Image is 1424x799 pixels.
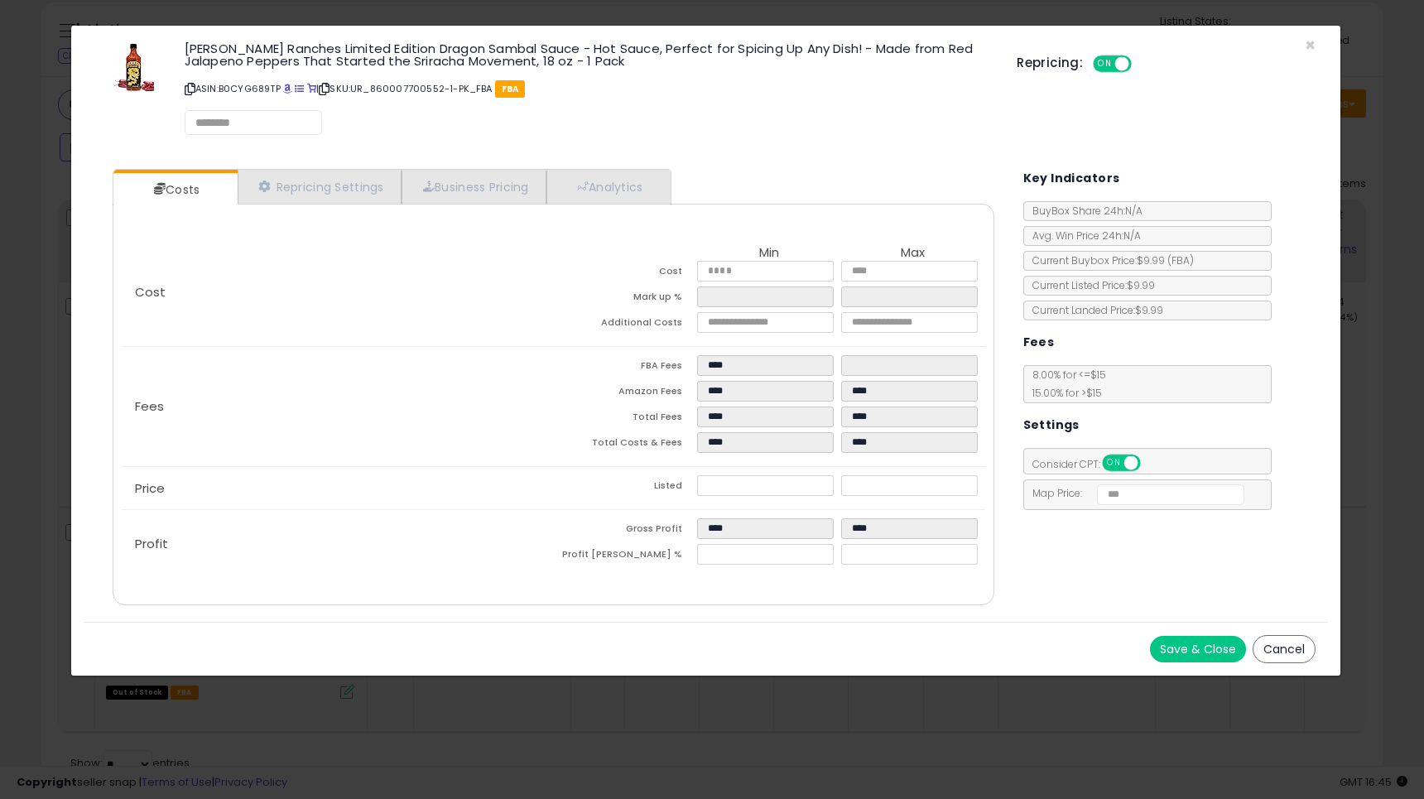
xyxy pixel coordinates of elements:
[1024,368,1106,400] span: 8.00 % for <= $15
[553,261,697,286] td: Cost
[1305,33,1316,57] span: ×
[553,286,697,312] td: Mark up %
[841,246,985,261] th: Max
[1017,56,1083,70] h5: Repricing:
[1129,57,1156,71] span: OFF
[114,42,154,92] img: 41ZmE3SkSUL._SL60_.jpg
[1024,204,1143,218] span: BuyBox Share 24h: N/A
[553,381,697,407] td: Amazon Fees
[238,170,402,204] a: Repricing Settings
[1024,486,1245,500] span: Map Price:
[1137,253,1194,267] span: $9.99
[553,407,697,432] td: Total Fees
[553,544,697,570] td: Profit [PERSON_NAME] %
[1138,456,1164,470] span: OFF
[1253,635,1316,663] button: Cancel
[402,170,546,204] a: Business Pricing
[1024,253,1194,267] span: Current Buybox Price:
[122,537,553,551] p: Profit
[697,246,841,261] th: Min
[122,286,553,299] p: Cost
[553,518,697,544] td: Gross Profit
[1024,457,1162,471] span: Consider CPT:
[553,432,697,458] td: Total Costs & Fees
[495,80,526,98] span: FBA
[283,82,292,95] a: BuyBox page
[1167,253,1194,267] span: ( FBA )
[553,355,697,381] td: FBA Fees
[1150,636,1246,662] button: Save & Close
[1024,386,1102,400] span: 15.00 % for > $15
[122,482,553,495] p: Price
[1023,168,1120,189] h5: Key Indicators
[113,173,236,206] a: Costs
[1023,332,1055,353] h5: Fees
[295,82,304,95] a: All offer listings
[1024,278,1155,292] span: Current Listed Price: $9.99
[1024,303,1163,317] span: Current Landed Price: $9.99
[1023,415,1080,436] h5: Settings
[185,42,992,67] h3: [PERSON_NAME] Ranches Limited Edition Dragon Sambal Sauce - Hot Sauce, Perfect for Spicing Up Any...
[553,475,697,501] td: Listed
[1104,456,1124,470] span: ON
[1024,229,1141,243] span: Avg. Win Price 24h: N/A
[546,170,669,204] a: Analytics
[185,75,992,102] p: ASIN: B0CYG689TP | SKU: UR_860007700552-1-PK_FBA
[307,82,316,95] a: Your listing only
[1094,57,1115,71] span: ON
[553,312,697,338] td: Additional Costs
[122,400,553,413] p: Fees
